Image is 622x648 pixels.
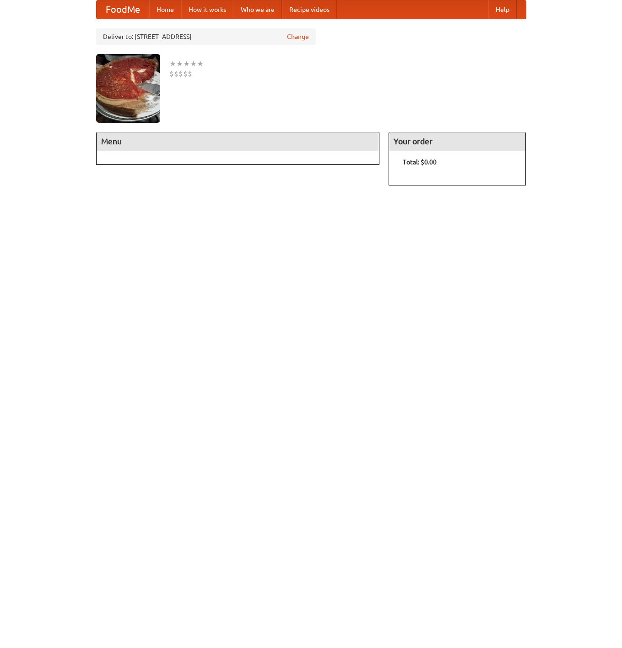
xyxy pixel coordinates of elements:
a: Home [149,0,181,19]
li: $ [178,69,183,79]
a: Recipe videos [282,0,337,19]
li: ★ [197,59,204,69]
li: ★ [190,59,197,69]
li: ★ [169,59,176,69]
li: ★ [183,59,190,69]
a: How it works [181,0,233,19]
a: Change [287,32,309,41]
li: $ [188,69,192,79]
li: $ [174,69,178,79]
a: Who we are [233,0,282,19]
b: Total: $0.00 [403,158,437,166]
a: FoodMe [97,0,149,19]
li: $ [169,69,174,79]
a: Help [488,0,517,19]
h4: Your order [389,132,525,151]
h4: Menu [97,132,379,151]
li: ★ [176,59,183,69]
li: $ [183,69,188,79]
div: Deliver to: [STREET_ADDRESS] [96,28,316,45]
img: angular.jpg [96,54,160,123]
